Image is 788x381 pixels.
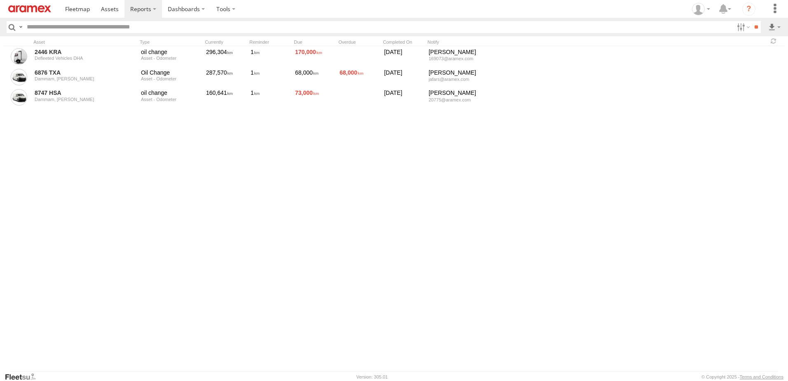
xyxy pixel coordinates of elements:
[295,89,334,96] div: 73,000
[740,374,783,379] a: Terms and Conditions
[11,48,27,65] a: View Asset in Asset Management
[140,39,202,45] div: Type
[769,37,779,45] span: Refresh
[338,39,380,45] div: Overdue
[141,69,200,76] div: Oil Change
[35,97,135,102] div: Dammam, [PERSON_NAME]
[689,3,713,15] div: Fatimah Alqatari
[383,68,424,87] div: [DATE]
[11,89,27,106] a: View Asset in Asset Management
[295,69,334,76] div: 68,000
[205,39,246,45] div: Currently
[141,56,200,61] div: Asset - Odometer
[17,21,24,33] label: Search Query
[251,48,289,56] div: 1
[427,88,759,107] div: 20775@aramex.com
[35,48,135,56] a: 2446 KRA
[340,69,378,76] div: 68,000
[356,374,388,379] div: Version: 305.01
[141,48,200,56] div: oil change
[141,89,200,96] div: oil change
[205,47,246,66] div: 296,304
[35,89,135,96] a: 8747 HSA
[427,68,759,87] div: jafars@aramex.com
[742,2,755,16] i: ?
[295,48,334,56] div: 170,000
[383,39,424,45] div: Completed On
[251,89,289,96] div: 1
[701,374,783,379] div: © Copyright 2025 -
[767,21,781,33] label: Export results as...
[33,39,136,45] div: Asset
[294,39,335,45] div: Due
[251,69,289,76] div: 1
[383,88,424,107] div: [DATE]
[8,5,51,12] img: aramex-logo.svg
[734,21,751,33] label: Search Filter Options
[35,56,135,61] div: Defleeted Vehicles DHA
[205,88,246,107] div: 160,641
[5,373,42,381] a: Visit our Website
[427,39,765,45] div: Notify
[141,97,200,102] div: Asset - Odometer
[249,39,291,45] div: Reminder
[35,76,135,81] div: Dammam, [PERSON_NAME]
[35,69,135,76] a: 6876 TXA
[11,69,27,85] a: View Asset in Asset Management
[141,76,200,81] div: Asset - Odometer
[383,47,424,66] div: [DATE]
[205,68,246,87] div: 287,570
[427,47,759,66] div: 169073@aramex.com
